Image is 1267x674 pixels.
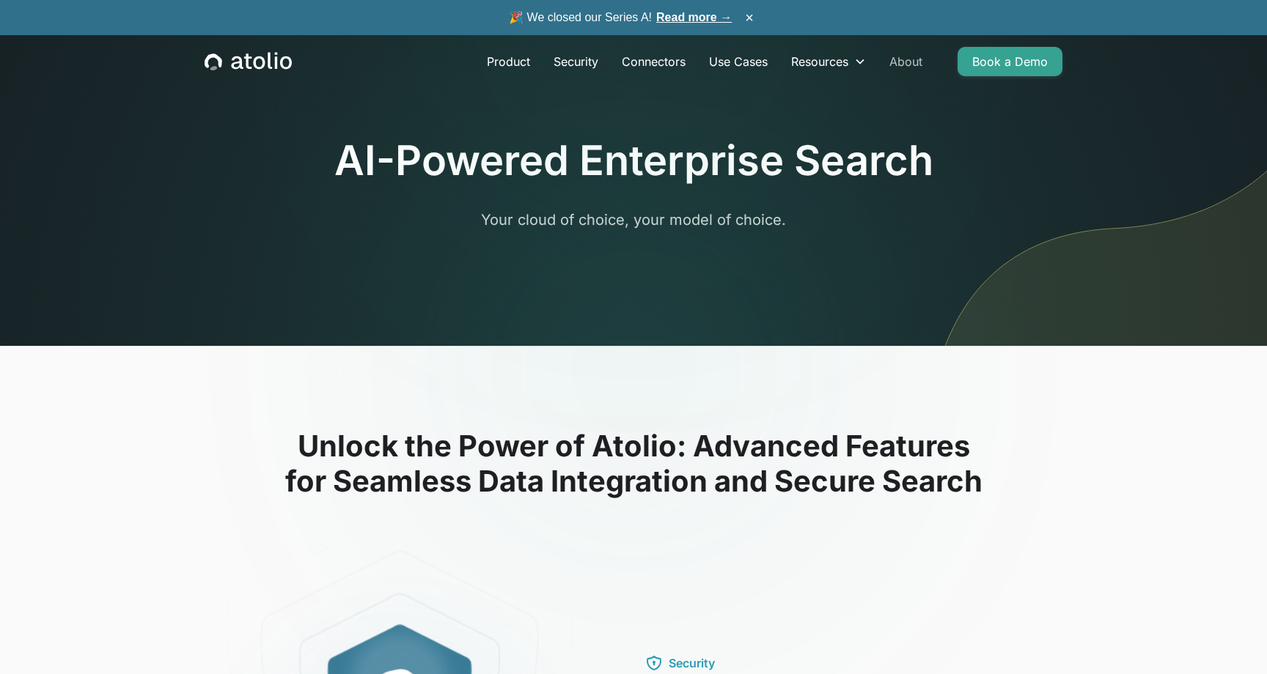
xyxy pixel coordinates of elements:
a: Connectors [610,47,697,76]
div: Resources [791,53,848,70]
a: Read more → [656,11,732,23]
p: Your cloud of choice, your model of choice. [352,209,915,231]
span: 🎉 We closed our Series A! [509,9,732,26]
a: About [878,47,934,76]
a: Use Cases [697,47,779,76]
h1: AI-Powered Enterprise Search [334,136,933,185]
a: home [205,52,292,71]
img: line [923,6,1267,346]
div: Security [669,654,715,672]
a: Book a Demo [958,47,1062,76]
button: × [741,10,758,26]
div: Resources [779,47,878,76]
a: Security [542,47,610,76]
a: Product [475,47,542,76]
iframe: Chat Widget [1194,604,1267,674]
h2: Unlock the Power of Atolio: Advanced Features for Seamless Data Integration and Secure Search [164,429,1103,499]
